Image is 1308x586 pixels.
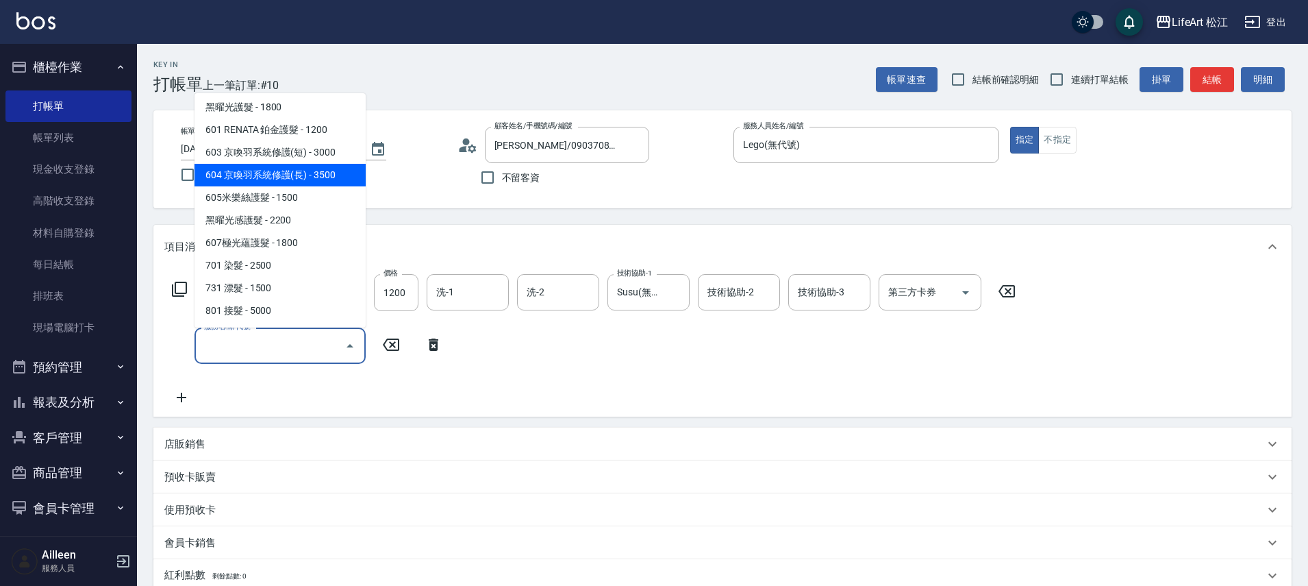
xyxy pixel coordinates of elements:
[1038,127,1077,154] button: 不指定
[164,536,216,550] p: 會員卡銷售
[203,77,279,94] span: 上一筆訂單:#10
[11,548,38,575] img: Person
[153,526,1292,559] div: 會員卡銷售
[194,300,366,322] span: 801 接髮 - 5000
[1116,8,1143,36] button: save
[194,277,366,300] span: 731 漂髮 - 1500
[1140,67,1183,93] button: 掛單
[194,232,366,254] span: 607極光蘊護髮 - 1800
[1239,10,1292,35] button: 登出
[194,141,366,164] span: 603 京喚羽系統修護(短) - 3000
[164,503,216,517] p: 使用預收卡
[5,217,131,249] a: 材料自購登錄
[194,164,366,186] span: 604 京喚羽系統修護(長) - 3500
[164,240,205,254] p: 項目消費
[5,420,131,456] button: 客戶管理
[153,225,1292,269] div: 項目消費
[164,470,216,485] p: 預收卡販賣
[164,568,246,583] p: 紅利點數
[5,249,131,280] a: 每日結帳
[972,73,1040,87] span: 結帳前確認明細
[5,122,131,154] a: 帳單列表
[194,119,366,141] span: 601 RENATA 鉑金護髮 - 1200
[5,455,131,491] button: 商品管理
[1241,67,1285,93] button: 明細
[153,461,1292,493] div: 預收卡販賣
[502,171,540,185] span: 不留客資
[5,384,131,420] button: 報表及分析
[42,562,112,574] p: 服務人員
[362,133,394,166] button: Choose date, selected date is 2025-09-07
[5,350,131,385] button: 預約管理
[5,90,131,122] a: 打帳單
[194,209,366,232] span: 黑曜光感護髮 - 2200
[743,121,803,131] label: 服務人員姓名/編號
[153,60,203,69] h2: Key In
[1010,127,1040,154] button: 指定
[494,121,573,131] label: 顧客姓名/手機號碼/編號
[5,185,131,217] a: 高階收支登錄
[5,49,131,85] button: 櫃檯作業
[16,12,55,29] img: Logo
[212,572,247,580] span: 剩餘點數: 0
[5,526,131,561] button: 紅利點數設定
[153,428,1292,461] div: 店販銷售
[5,280,131,312] a: 排班表
[181,138,356,160] input: YYYY/MM/DD hh:mm
[42,548,112,562] h5: Ailleen
[1172,14,1229,31] div: LifeArt 松江
[5,312,131,343] a: 現場電腦打卡
[5,154,131,185] a: 現金收支登錄
[194,254,366,277] span: 701 染髮 - 2500
[153,75,203,94] h3: 打帳單
[1071,73,1129,87] span: 連續打單結帳
[383,268,398,278] label: 價格
[955,282,977,304] button: Open
[1150,8,1234,36] button: LifeArt 松江
[5,491,131,526] button: 會員卡管理
[153,493,1292,526] div: 使用預收卡
[1190,67,1234,93] button: 結帳
[194,186,366,209] span: 605米樂絲護髮 - 1500
[339,335,361,357] button: Close
[164,437,205,452] p: 店販銷售
[194,96,366,119] span: 黑曜光護髮 - 1800
[876,67,938,93] button: 帳單速查
[181,126,210,136] label: 帳單日期
[617,268,652,278] label: 技術協助-1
